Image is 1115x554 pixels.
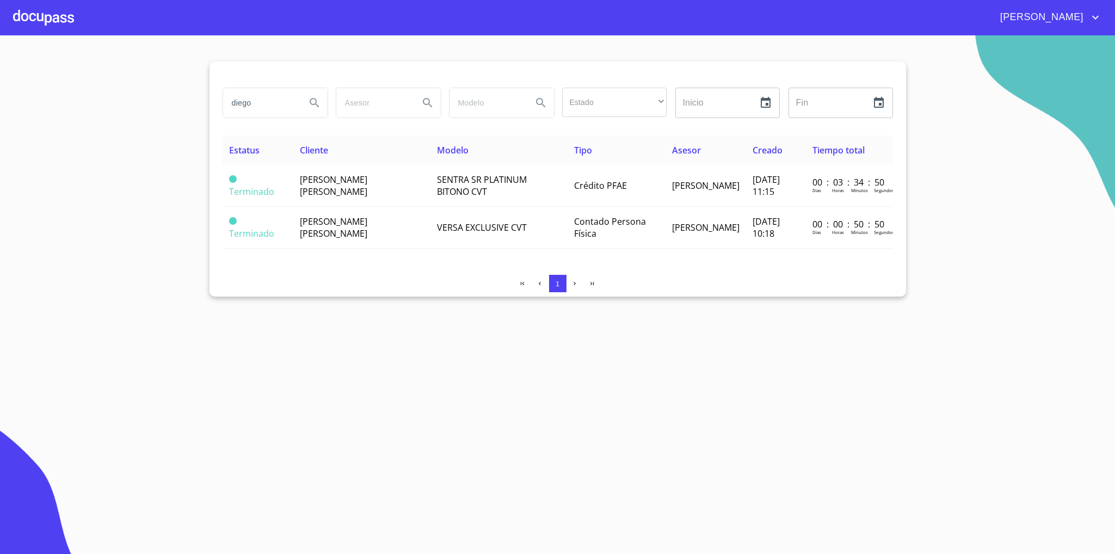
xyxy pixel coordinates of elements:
span: Asesor [672,144,701,156]
p: 00 : 03 : 34 : 50 [812,176,886,188]
span: Contado Persona Física [574,216,646,239]
span: Tiempo total [812,144,865,156]
span: [PERSON_NAME] [PERSON_NAME] [300,216,367,239]
span: Cliente [300,144,328,156]
input: search [449,88,523,118]
span: 1 [556,280,559,288]
button: Search [415,90,441,116]
p: Horas [832,187,844,193]
input: search [223,88,297,118]
div: ​ [562,88,667,117]
span: Modelo [437,144,469,156]
span: [PERSON_NAME] [PERSON_NAME] [300,174,367,198]
span: Terminado [229,217,237,225]
span: VERSA EXCLUSIVE CVT [437,221,527,233]
span: [PERSON_NAME] [672,221,740,233]
span: Tipo [574,144,592,156]
p: Segundos [874,187,894,193]
p: 00 : 00 : 50 : 50 [812,218,886,230]
span: SENTRA SR PLATINUM BITONO CVT [437,174,527,198]
span: Terminado [229,227,274,239]
span: [DATE] 11:15 [753,174,780,198]
button: Search [528,90,554,116]
span: [DATE] 10:18 [753,216,780,239]
button: Search [301,90,328,116]
p: Horas [832,229,844,235]
span: [PERSON_NAME] [992,9,1089,26]
input: search [336,88,410,118]
button: 1 [549,275,566,292]
p: Segundos [874,229,894,235]
span: [PERSON_NAME] [672,180,740,192]
button: account of current user [992,9,1102,26]
span: Terminado [229,186,274,198]
span: Estatus [229,144,260,156]
p: Minutos [851,229,868,235]
span: Crédito PFAE [574,180,627,192]
p: Dias [812,187,821,193]
span: Creado [753,144,783,156]
span: Terminado [229,175,237,183]
p: Dias [812,229,821,235]
p: Minutos [851,187,868,193]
